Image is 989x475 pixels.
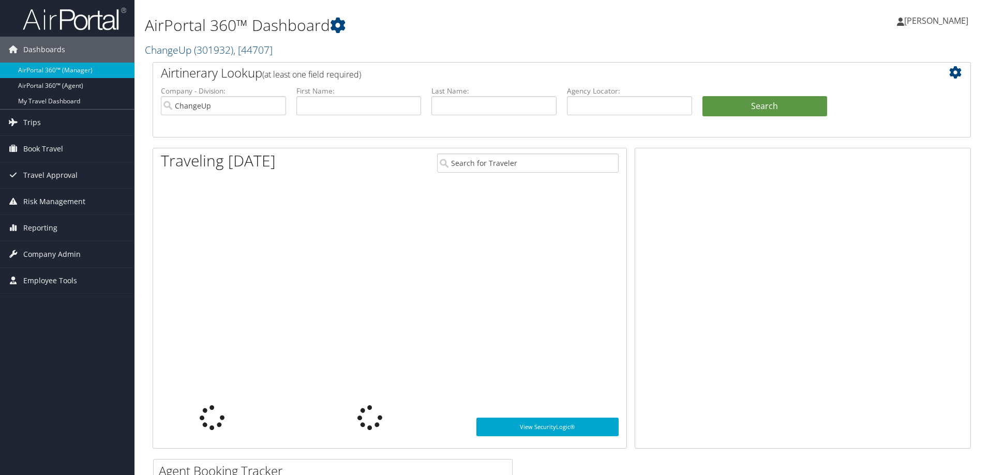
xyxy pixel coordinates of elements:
span: [PERSON_NAME] [904,15,968,26]
h1: Traveling [DATE] [161,150,276,172]
span: Travel Approval [23,162,78,188]
a: ChangeUp [145,43,273,57]
span: Trips [23,110,41,135]
span: Company Admin [23,241,81,267]
span: Risk Management [23,189,85,214]
label: Company - Division: [161,86,286,96]
h1: AirPortal 360™ Dashboard [145,14,701,36]
input: Search for Traveler [437,154,619,173]
a: [PERSON_NAME] [897,5,979,36]
img: airportal-logo.png [23,7,126,31]
span: Book Travel [23,136,63,162]
span: Employee Tools [23,268,77,294]
span: Dashboards [23,37,65,63]
span: Reporting [23,215,57,241]
span: , [ 44707 ] [233,43,273,57]
label: First Name: [296,86,422,96]
span: ( 301932 ) [194,43,233,57]
h2: Airtinerary Lookup [161,64,894,82]
a: View SecurityLogic® [476,418,619,436]
button: Search [702,96,828,117]
label: Agency Locator: [567,86,692,96]
label: Last Name: [431,86,557,96]
span: (at least one field required) [262,69,361,80]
